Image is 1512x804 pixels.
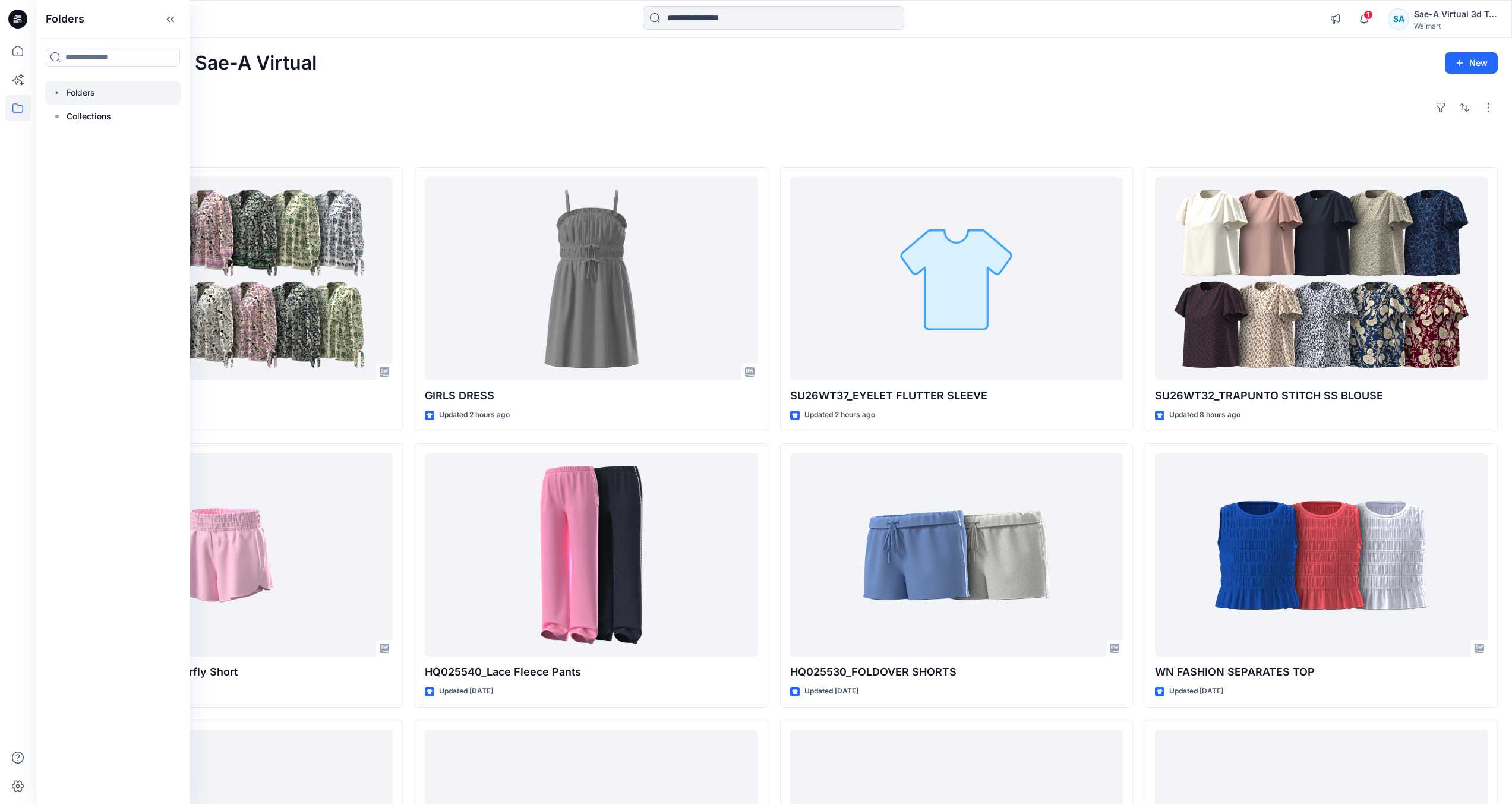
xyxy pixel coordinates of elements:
a: SU26WT37_EYELET FLUTTER SLEEVE [790,177,1123,381]
p: Updated [DATE] [439,685,493,698]
p: SU26WT33_34 SLV top [60,387,393,404]
div: Sae-A Virtual 3d Team [1414,7,1497,21]
button: New [1445,52,1498,74]
a: SU26WT32_TRAPUNTO STITCH SS BLOUSE [1155,177,1488,381]
span: 1 [1363,10,1373,20]
a: HQ021660_AW Girl Butterfly Short [60,453,393,657]
p: HQ025540_Lace Fleece Pants [425,664,757,680]
p: Updated 2 hours ago [439,409,510,421]
a: HQ025540_Lace Fleece Pants [425,453,757,657]
p: Collections [67,109,111,124]
div: SA [1388,8,1409,30]
p: SU26WT32_TRAPUNTO STITCH SS BLOUSE [1155,387,1488,404]
p: HQ025530_FOLDOVER SHORTS [790,664,1123,680]
p: HQ021660_AW Girl Butterfly Short [60,664,393,680]
p: Updated [DATE] [1169,685,1223,698]
a: GIRLS DRESS [425,177,757,381]
a: WN FASHION SEPARATES TOP [1155,453,1488,657]
p: GIRLS DRESS [425,387,757,404]
p: SU26WT37_EYELET FLUTTER SLEEVE [790,387,1123,404]
a: SU26WT33_34 SLV top [60,177,393,381]
div: Walmart [1414,21,1497,30]
p: WN FASHION SEPARATES TOP [1155,664,1488,680]
h4: Styles [50,141,1498,155]
p: Updated 2 hours ago [804,409,875,421]
a: HQ025530_FOLDOVER SHORTS [790,453,1123,657]
p: Updated [DATE] [804,685,858,698]
p: Updated 8 hours ago [1169,409,1240,421]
